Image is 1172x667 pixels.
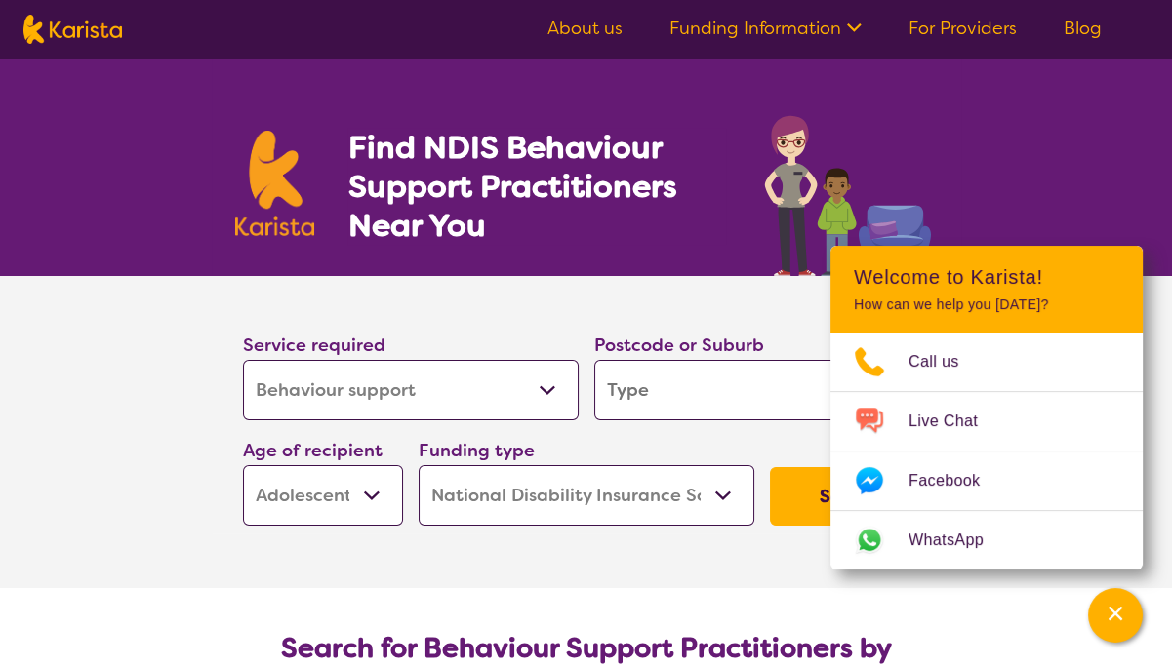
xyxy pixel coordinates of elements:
[909,347,983,376] span: Call us
[770,467,930,526] button: Search
[830,333,1143,569] ul: Choose channel
[243,333,385,357] label: Service required
[594,360,930,420] input: Type
[854,265,1119,289] h2: Welcome to Karista!
[909,526,1007,555] span: WhatsApp
[419,439,535,462] label: Funding type
[347,128,725,245] h1: Find NDIS Behaviour Support Practitioners Near You
[547,17,623,40] a: About us
[235,131,315,236] img: Karista logo
[669,17,862,40] a: Funding Information
[759,105,938,276] img: behaviour-support
[854,296,1119,313] p: How can we help you [DATE]?
[594,333,764,357] label: Postcode or Suburb
[243,439,383,462] label: Age of recipient
[909,17,1017,40] a: For Providers
[909,407,1001,436] span: Live Chat
[23,15,122,44] img: Karista logo
[1064,17,1102,40] a: Blog
[830,511,1143,569] a: Web link opens in a new tab.
[909,466,1003,495] span: Facebook
[830,246,1143,569] div: Channel Menu
[1088,588,1143,643] button: Channel Menu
